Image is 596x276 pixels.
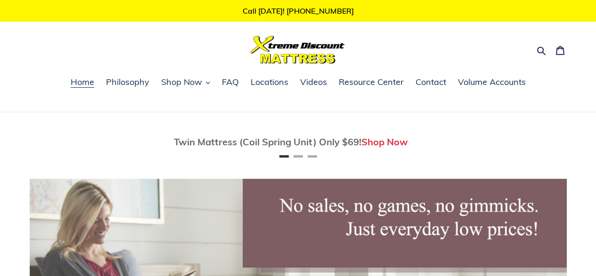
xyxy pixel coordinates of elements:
[251,76,288,88] span: Locations
[361,136,408,148] a: Shop Now
[66,75,99,90] a: Home
[416,76,446,88] span: Contact
[217,75,244,90] a: FAQ
[453,75,531,90] a: Volume Accounts
[308,155,317,158] button: Page 3
[295,75,332,90] a: Videos
[222,76,239,88] span: FAQ
[174,136,361,148] span: Twin Mattress (Coil Spring Unit) Only $69!
[71,76,94,88] span: Home
[300,76,327,88] span: Videos
[334,75,408,90] a: Resource Center
[294,155,303,158] button: Page 2
[339,76,404,88] span: Resource Center
[106,76,149,88] span: Philosophy
[246,75,293,90] a: Locations
[156,75,215,90] button: Shop Now
[458,76,526,88] span: Volume Accounts
[161,76,202,88] span: Shop Now
[251,36,345,64] img: Xtreme Discount Mattress
[279,155,289,158] button: Page 1
[411,75,451,90] a: Contact
[101,75,154,90] a: Philosophy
